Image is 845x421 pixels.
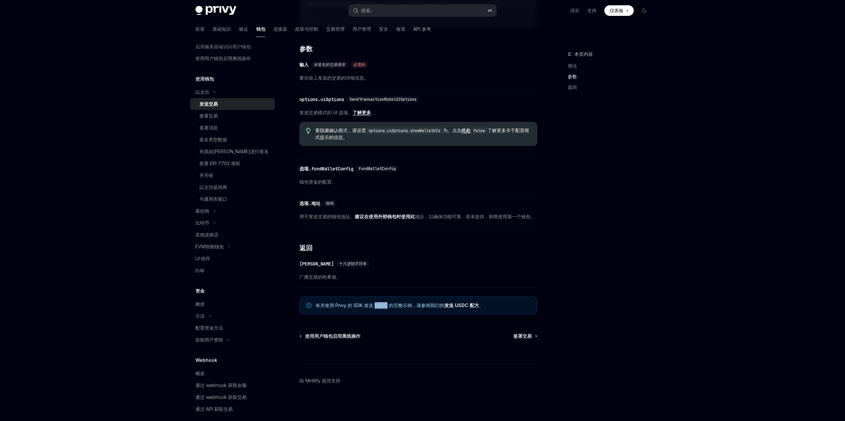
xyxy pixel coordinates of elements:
font: 。 [479,302,484,308]
code: false [471,127,488,134]
a: 以太坊提供商 [190,181,275,193]
font: 资金 [195,288,205,294]
font: 用于发送交易的钱包地址。 [299,214,355,219]
a: 通过 webhook 获取交易 [190,391,275,403]
font: SendTransactionModalUIOptions [350,97,417,102]
font: EVM智能钱包 [195,244,224,249]
a: 配置资金方法 [190,322,275,334]
font: 基础知识 [213,26,231,32]
a: 概述 [190,368,275,379]
font: 签名类型数据 [199,137,227,142]
font: 发送交易 [199,101,218,107]
a: 发送 USDC 配方 [444,302,479,308]
a: 钱包 [256,21,265,37]
font: 仪表板 [610,8,624,13]
a: 其他连锁店 [190,229,275,241]
a: 了解更多 [353,110,371,116]
a: 支持 [587,7,596,14]
font: 政策与控制 [295,26,318,32]
a: 政策与控制 [295,21,318,37]
font: 开关链 [199,172,213,178]
a: 欢迎 [195,21,205,37]
code: options.uiOptions.showWalletUIs [366,127,443,134]
font: 演示 [570,8,579,13]
font: 返回 [568,84,577,90]
a: 此处 [461,127,471,133]
button: 搜索...⌘K [349,5,496,17]
a: 对原始[PERSON_NAME]进行签名 [190,146,275,158]
font: 用法 [568,63,577,69]
font: 钱包资金的配置。 [299,179,336,185]
a: 由 Mintlify 提供支持 [299,377,340,384]
font: 通过 webhook 获取余额 [195,382,247,388]
a: 用户管理 [353,21,371,37]
a: 签署交易 [513,333,537,339]
font: 配置资金方法 [195,325,223,331]
font: 验证 [239,26,248,32]
a: 签署交易 [190,110,275,122]
font: 返回 [299,244,312,252]
font: 选项.地址 [299,200,321,206]
a: 发送交易 [190,98,275,110]
font: 参数 [568,74,577,79]
a: 与通用库接口 [190,193,275,205]
font: 索拉纳 [195,208,209,214]
a: 连接器 [273,21,287,37]
font: 由 Mintlify 提供支持 [299,378,340,383]
font: 要隐藏确认模式，请设置 [315,127,366,133]
font: 建议在使用外部钱包时使用此 [355,214,415,219]
font: 比特币 [195,220,209,226]
font: 概述 [195,301,205,307]
svg: 提示 [306,128,311,134]
a: 白标 [190,264,275,276]
font: 搜索... [361,8,373,13]
font: 通过 API 获取交易 [195,406,233,412]
font: 有关使用 Privy 的 SDK 发送 USDC 的完整示例，请参阅我们的 [316,302,444,308]
font: 发送交易模式的 UI 选项。 [299,110,353,115]
a: 通过 webhook 获取余额 [190,379,275,391]
font: 签署 EIP-7702 授权 [199,160,240,166]
font: 通过 webhook 获取交易 [195,394,247,400]
button: 切换暗模式 [639,5,650,16]
font: 方法 [195,313,205,319]
font: 本页内容 [574,51,593,57]
font: [PERSON_NAME] [299,261,334,267]
font: 广播交易的哈希值。 [299,274,341,280]
a: 仪表板 [604,5,634,16]
a: 使用用户钱包启用离线操作 [300,333,360,339]
font: 为。点击 [443,127,461,133]
a: 签署 EIP-7702 授权 [190,158,275,169]
img: 深色标志 [195,6,236,15]
a: 用法 [568,61,655,71]
font: 了解更多 [353,110,371,115]
font: 安全 [379,26,388,32]
font: 签署交易 [199,113,218,119]
font: ⌘ [488,8,490,13]
a: 安全 [379,21,388,37]
font: UI 组件 [195,256,210,261]
font: 十六进制字符串 [339,261,367,266]
a: 参数 [568,71,655,82]
a: 开关链 [190,169,275,181]
font: 交易管理 [326,26,345,32]
svg: 笔记 [306,303,312,308]
a: API 参考 [413,21,431,37]
font: 以太坊提供商 [199,184,227,190]
font: 连接器 [273,26,287,32]
font: 支持 [587,8,596,13]
font: API 参考 [413,26,431,32]
font: 参数 [299,45,312,53]
font: 用户管理 [353,26,371,32]
font: 未签名的交易请求 [314,62,346,67]
font: 要在链上发送的交易的详细信息。 [299,75,369,81]
font: 钱包 [256,26,265,32]
font: 。 [343,134,348,140]
font: 概述 [195,370,205,376]
a: 基础知识 [213,21,231,37]
a: 验证 [239,21,248,37]
a: 食谱 [396,21,405,37]
a: UI 组件 [190,253,275,264]
font: 。 [371,110,376,115]
a: 使用用户钱包启用离线操作 [190,53,275,64]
